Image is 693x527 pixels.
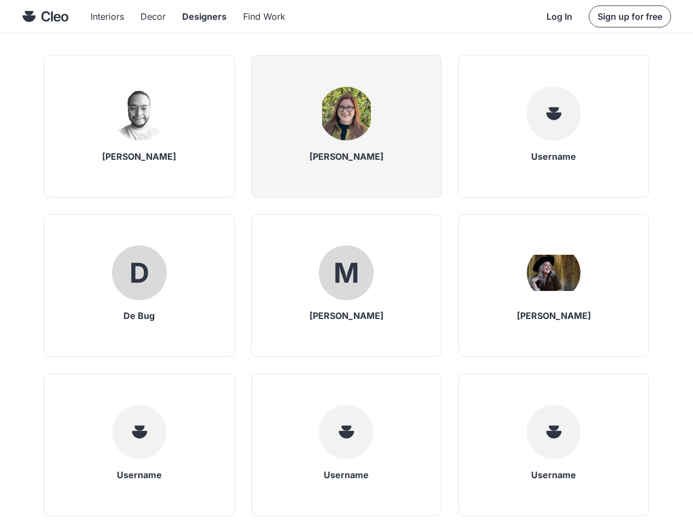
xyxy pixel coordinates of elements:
div: Find Work [243,12,285,21]
div: Interiors [91,12,124,21]
div: Decor [140,12,166,21]
div: [PERSON_NAME] [102,152,176,161]
div: Designers [182,12,227,21]
div: Username [531,470,576,479]
div: [PERSON_NAME] [309,152,384,161]
div: Username [117,470,162,479]
div: [PERSON_NAME] [309,311,384,320]
div: Log In [546,12,572,21]
div: D [129,259,149,287]
div: M [334,259,359,287]
div: [PERSON_NAME] [517,311,591,320]
div: De Bug [123,311,155,320]
button: Sign up for free [589,5,671,27]
div: Username [324,470,369,479]
div: Username [531,152,576,161]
